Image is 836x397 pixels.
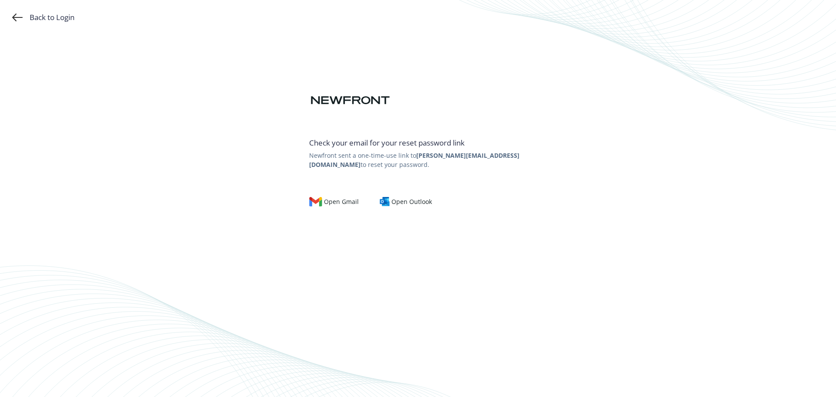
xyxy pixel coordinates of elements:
a: Back to Login [12,12,74,23]
img: outlook-logo.svg [380,197,390,207]
a: Open Gmail [309,197,366,207]
div: Open Outlook [380,197,432,207]
div: Open Gmail [309,197,359,207]
a: Open Outlook [380,197,439,207]
span: Newfront sent a one-time-use link to to reset your password. [309,151,527,169]
b: [PERSON_NAME][EMAIL_ADDRESS][DOMAIN_NAME] [309,151,519,169]
img: Newfront logo [309,93,391,108]
img: gmail-logo.svg [309,197,322,207]
h1: Check your email for your reset password link [309,138,527,147]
